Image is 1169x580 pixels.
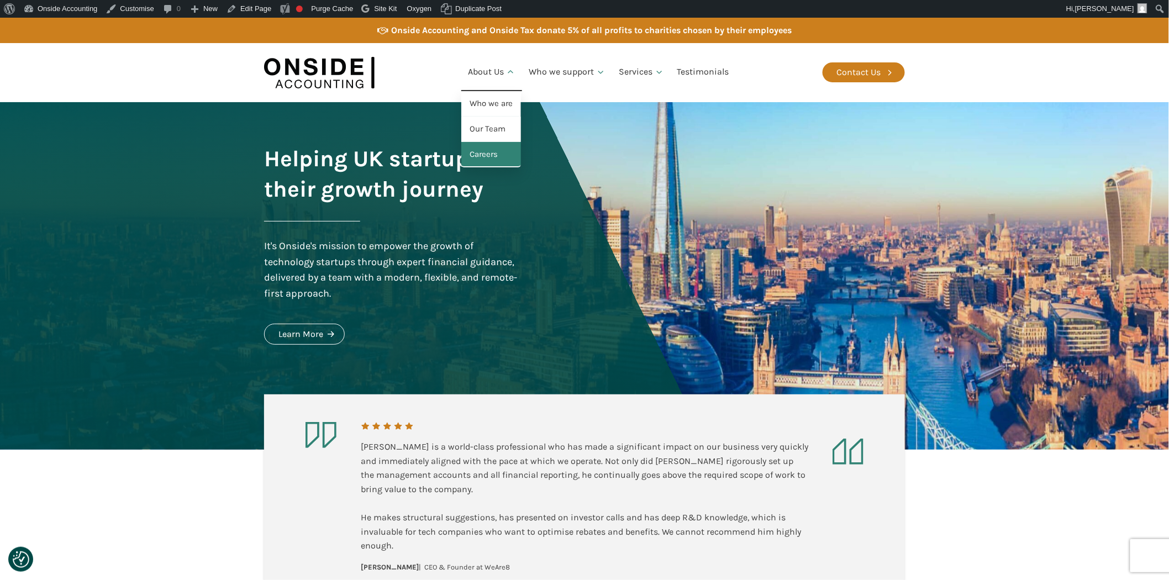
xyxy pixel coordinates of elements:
h1: Helping UK startups on their growth journey [264,144,520,204]
a: Careers [461,142,521,167]
span: [PERSON_NAME] [1075,4,1134,13]
a: Testimonials [671,54,736,91]
div: Learn More [278,327,323,341]
span: Site Kit [374,4,397,13]
div: Contact Us [836,65,881,80]
a: Who we are [461,91,521,117]
a: Contact Us [823,62,905,82]
div: [PERSON_NAME] is a world-class professional who has made a significant impact on our business ver... [361,440,808,553]
a: Our Team [461,117,521,142]
div: | CEO & Founder at WeAre8 [361,562,510,573]
div: Onside Accounting and Onside Tax donate 5% of all profits to charities chosen by their employees [391,23,792,38]
b: [PERSON_NAME] [361,563,419,571]
img: Revisit consent button [13,551,29,568]
a: Services [612,54,671,91]
img: Onside Accounting [264,51,375,94]
div: Focus keyphrase not set [296,6,303,12]
a: About Us [461,54,522,91]
button: Consent Preferences [13,551,29,568]
div: It's Onside's mission to empower the growth of technology startups through expert financial guida... [264,238,520,302]
a: Who we support [522,54,612,91]
a: Learn More [264,324,345,345]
